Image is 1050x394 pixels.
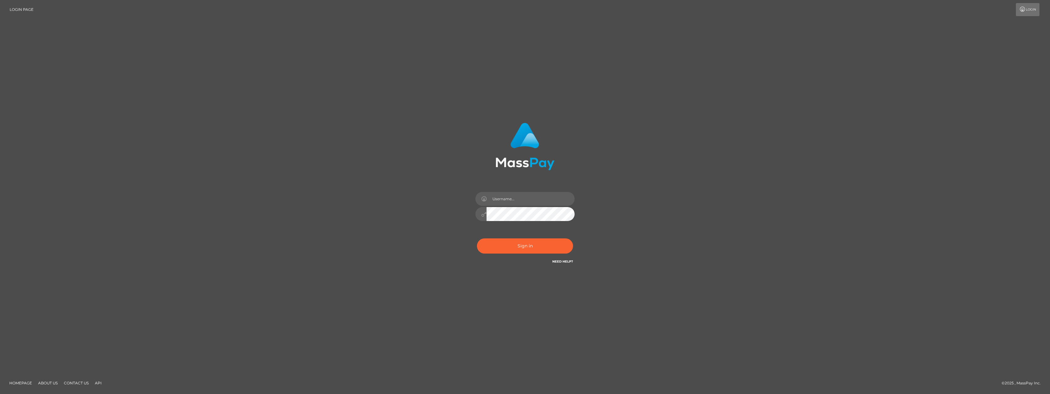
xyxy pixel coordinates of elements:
a: Contact Us [61,378,91,388]
a: About Us [36,378,60,388]
img: MassPay Login [496,123,554,170]
input: Username... [487,192,575,206]
button: Sign in [477,238,573,254]
a: Login Page [10,3,33,16]
a: API [92,378,104,388]
a: Homepage [7,378,34,388]
div: © 2025 , MassPay Inc. [1002,380,1045,387]
a: Need Help? [552,259,573,263]
a: Login [1016,3,1039,16]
